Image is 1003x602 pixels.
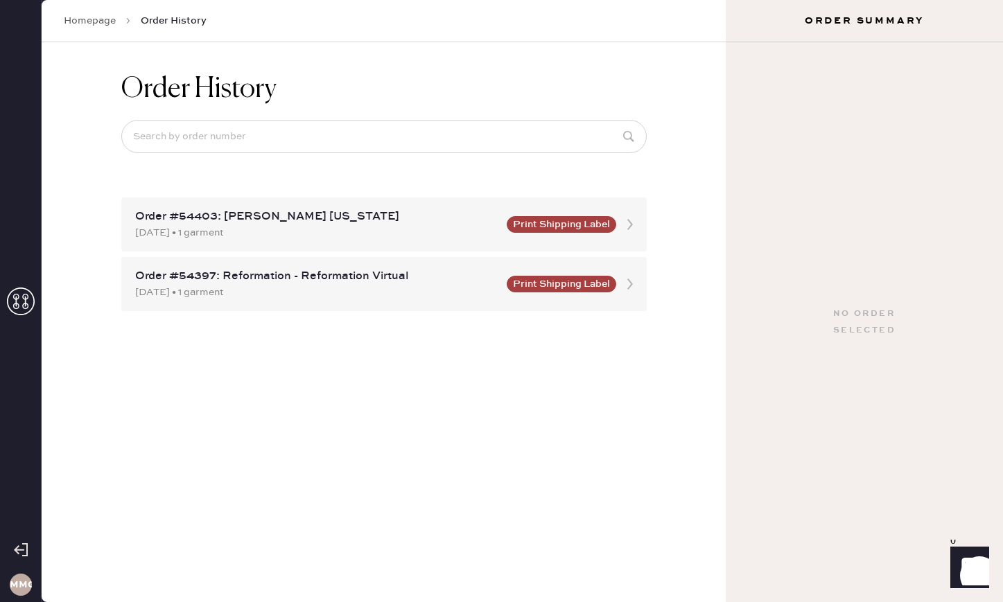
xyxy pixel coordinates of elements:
div: Order #54403: [PERSON_NAME] [US_STATE] [135,209,498,225]
input: Search by order number [121,120,647,153]
div: Order #54397: Reformation - Reformation Virtual [135,268,498,285]
div: No order selected [833,306,896,339]
h3: Order Summary [726,14,1003,28]
span: Order History [141,14,207,28]
a: Homepage [64,14,116,28]
h3: MMC [10,580,32,590]
div: [DATE] • 1 garment [135,225,498,240]
div: [DATE] • 1 garment [135,285,498,300]
button: Print Shipping Label [507,216,616,233]
button: Print Shipping Label [507,276,616,292]
iframe: Front Chat [937,540,997,599]
h1: Order History [121,73,277,106]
